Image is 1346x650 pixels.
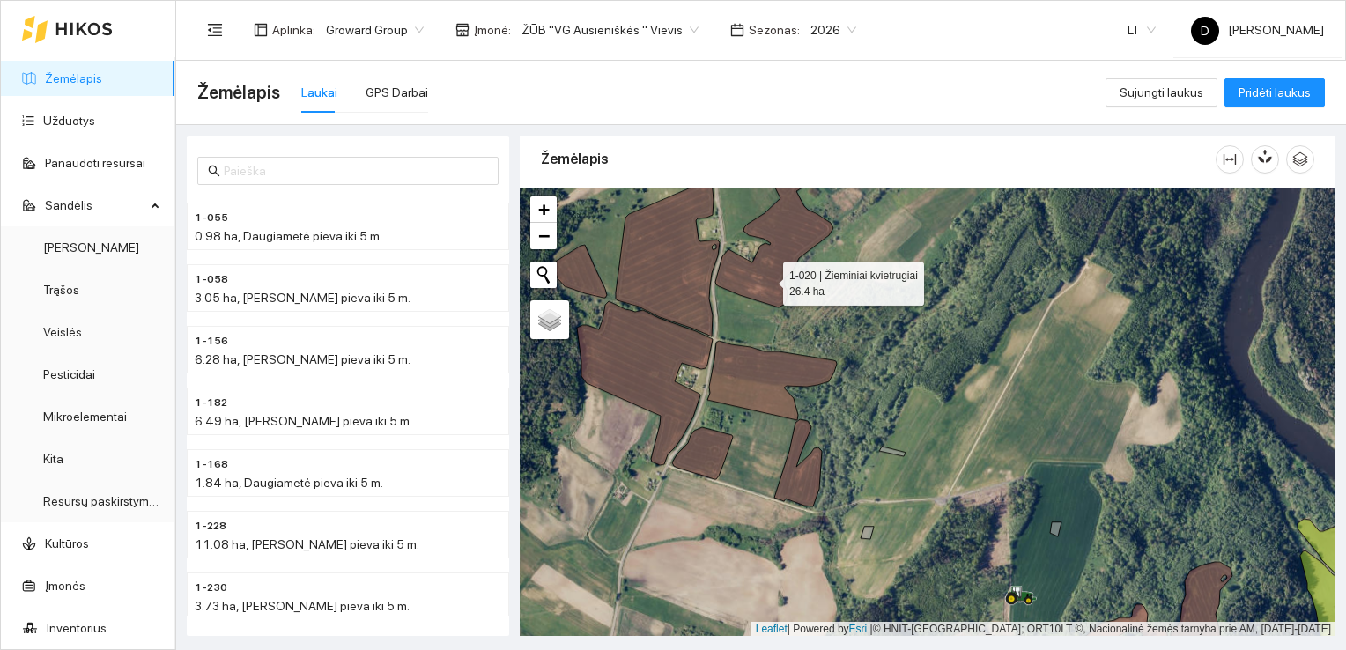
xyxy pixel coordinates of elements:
span: 1-228 [195,518,226,535]
button: Initiate a new search [530,262,557,288]
a: Kita [43,452,63,466]
span: 6.28 ha, [PERSON_NAME] pieva iki 5 m. [195,352,410,366]
span: 1-058 [195,271,228,288]
span: 1-230 [195,580,227,596]
span: LT [1128,17,1156,43]
button: menu-fold [197,12,233,48]
span: 1-182 [195,395,227,411]
span: Pridėti laukus [1239,83,1311,102]
span: shop [455,23,470,37]
span: D [1201,17,1209,45]
span: Žemėlapis [197,78,280,107]
a: Layers [530,300,569,339]
span: [PERSON_NAME] [1191,23,1324,37]
span: 11.08 ha, [PERSON_NAME] pieva iki 5 m. [195,537,419,551]
a: Kultūros [45,536,89,550]
div: Žemėlapis [541,134,1216,184]
span: 1.84 ha, Daugiametė pieva iki 5 m. [195,476,383,490]
span: Groward Group [326,17,424,43]
a: Užduotys [43,114,95,128]
a: Zoom in [530,196,557,223]
a: Panaudoti resursai [45,156,145,170]
span: ŽŪB "VG Ausieniškės " Vievis [521,17,699,43]
a: Sujungti laukus [1106,85,1217,100]
a: Veislės [43,325,82,339]
span: 3.05 ha, [PERSON_NAME] pieva iki 5 m. [195,291,410,305]
span: Sujungti laukus [1120,83,1203,102]
span: column-width [1217,152,1243,166]
span: 1-168 [195,456,228,473]
span: 2026 [810,17,856,43]
span: 1-055 [195,210,228,226]
span: − [538,225,550,247]
a: Pridėti laukus [1224,85,1325,100]
span: menu-fold [207,22,223,38]
a: Zoom out [530,223,557,249]
a: Resursų paskirstymas [43,494,162,508]
span: 6.49 ha, [PERSON_NAME] pieva iki 5 m. [195,414,412,428]
a: Leaflet [756,623,788,635]
button: column-width [1216,145,1244,174]
span: Įmonė : [474,20,511,40]
span: 0.98 ha, Daugiametė pieva iki 5 m. [195,229,382,243]
span: Aplinka : [272,20,315,40]
span: | [870,623,873,635]
button: Sujungti laukus [1106,78,1217,107]
input: Paieška [224,161,488,181]
div: GPS Darbai [366,83,428,102]
a: [PERSON_NAME] [43,240,139,255]
a: Pesticidai [43,367,95,381]
button: Pridėti laukus [1224,78,1325,107]
span: + [538,198,550,220]
span: 1-156 [195,333,228,350]
span: Sandėlis [45,188,145,223]
span: Sezonas : [749,20,800,40]
a: Mikroelementai [43,410,127,424]
div: Laukai [301,83,337,102]
a: Įmonės [45,579,85,593]
span: layout [254,23,268,37]
span: 3.73 ha, [PERSON_NAME] pieva iki 5 m. [195,599,410,613]
a: Trąšos [43,283,79,297]
span: search [208,165,220,177]
a: Žemėlapis [45,71,102,85]
a: Esri [849,623,868,635]
div: | Powered by © HNIT-[GEOGRAPHIC_DATA]; ORT10LT ©, Nacionalinė žemės tarnyba prie AM, [DATE]-[DATE] [751,622,1335,637]
span: calendar [730,23,744,37]
a: Inventorius [47,621,107,635]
